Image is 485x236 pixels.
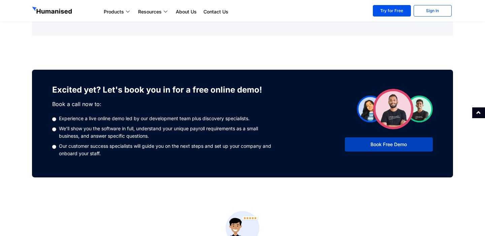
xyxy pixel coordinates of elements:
[57,115,250,122] span: Experience a live online demo led by our development team plus discovery specialists.
[135,8,172,16] a: Resources
[57,142,273,157] span: Our customer success specialists will guide you on the next steps and set up your company and onb...
[100,8,135,16] a: Products
[57,125,273,140] span: We'll show you the software in full, understand your unique payroll requirements as a small busin...
[200,8,232,16] a: Contact Us
[172,8,200,16] a: About Us
[32,7,73,15] img: GetHumanised Logo
[373,5,411,16] a: Try for Free
[414,5,452,16] a: Sign In
[52,100,273,108] p: Book a call now to:
[52,83,273,97] h3: Excited yet? Let's book you in for a free online demo!
[345,137,433,151] a: Book Free Demo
